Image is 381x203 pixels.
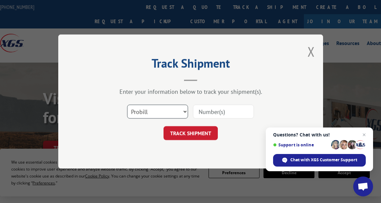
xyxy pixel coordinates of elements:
[273,132,366,137] span: Questions? Chat with us!
[353,177,373,196] div: Open chat
[360,131,368,139] span: Close chat
[273,154,366,167] div: Chat with XGS Customer Support
[308,43,315,60] button: Close modal
[91,59,290,71] h2: Track Shipment
[290,157,357,163] span: Chat with XGS Customer Support
[193,105,254,119] input: Number(s)
[273,142,329,147] span: Support is online
[91,88,290,95] div: Enter your information below to track your shipment(s).
[164,126,218,140] button: TRACK SHIPMENT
